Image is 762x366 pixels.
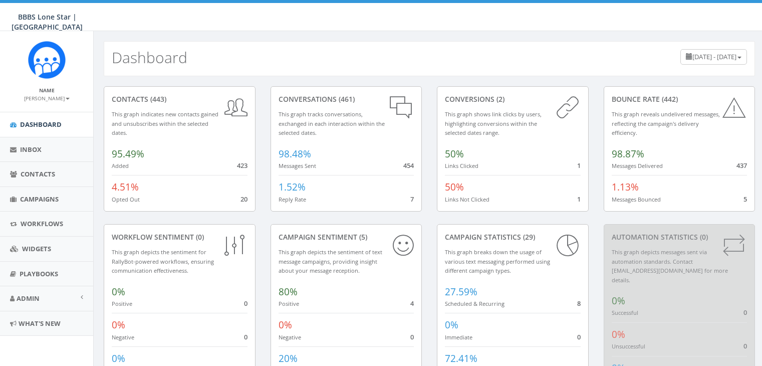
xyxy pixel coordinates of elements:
small: Messages Sent [279,162,316,169]
div: Automation Statistics [612,232,747,242]
span: 0 [743,308,747,317]
span: (2) [494,94,504,104]
div: conversions [445,94,581,104]
span: 0 [410,332,414,341]
span: Playbooks [20,269,58,278]
h2: Dashboard [112,49,187,66]
small: Links Not Clicked [445,196,489,203]
span: 423 [237,161,247,170]
span: 20% [279,352,298,365]
small: Unsuccessful [612,342,645,350]
small: This graph depicts the sentiment for RallyBot-powered workflows, ensuring communication effective... [112,248,214,274]
span: Inbox [20,145,42,154]
span: (461) [337,94,355,104]
div: contacts [112,94,247,104]
span: 0% [112,318,125,331]
img: Rally_Corp_Icon.png [28,41,66,79]
small: This graph indicates new contacts gained and unsubscribes within the selected dates. [112,110,218,136]
small: [PERSON_NAME] [24,95,70,102]
span: 80% [279,285,298,298]
small: Messages Delivered [612,162,663,169]
span: Admin [17,294,40,303]
span: 1 [577,161,581,170]
span: 0% [112,352,125,365]
span: 27.59% [445,285,477,298]
span: 98.48% [279,147,311,160]
span: 1.52% [279,180,306,194]
small: Positive [112,300,132,307]
span: 72.41% [445,352,477,365]
span: (443) [148,94,166,104]
small: Reply Rate [279,196,306,203]
small: Opted Out [112,196,140,203]
small: This graph tracks conversations, exchanged in each interaction within the selected dates. [279,110,385,136]
small: This graph breaks down the usage of various text messaging performed using different campaign types. [445,248,550,274]
a: [PERSON_NAME] [24,93,70,102]
span: Campaigns [20,195,59,204]
span: 1.13% [612,180,639,194]
span: Dashboard [20,120,62,129]
span: What's New [19,319,61,328]
small: Name [39,87,55,94]
span: 4.51% [112,180,139,194]
small: Negative [112,333,134,341]
span: 8 [577,299,581,308]
small: Added [112,162,129,169]
div: Bounce Rate [612,94,747,104]
small: Positive [279,300,299,307]
small: This graph depicts messages sent via automation standards. Contact [EMAIL_ADDRESS][DOMAIN_NAME] f... [612,248,728,284]
span: (0) [194,232,204,242]
span: 0% [112,285,125,298]
span: 50% [445,147,464,160]
div: Campaign Sentiment [279,232,414,242]
span: Workflows [21,219,63,228]
small: Messages Bounced [612,196,661,203]
span: 7 [410,195,414,204]
span: Contacts [21,169,55,178]
span: [DATE] - [DATE] [692,52,736,61]
span: 5 [743,195,747,204]
span: 50% [445,180,464,194]
small: Links Clicked [445,162,478,169]
span: 0 [244,332,247,341]
small: Scheduled & Recurring [445,300,504,307]
span: 0% [612,294,625,307]
span: 0% [612,328,625,341]
small: Successful [612,309,638,316]
div: Campaign Statistics [445,232,581,242]
span: 0% [279,318,292,331]
span: 1 [577,195,581,204]
span: 0 [244,299,247,308]
span: (29) [521,232,535,242]
span: (0) [698,232,708,242]
span: 20 [240,195,247,204]
small: Negative [279,333,301,341]
span: 98.87% [612,147,644,160]
span: 0 [577,332,581,341]
small: This graph reveals undelivered messages, reflecting the campaign's delivery efficiency. [612,110,720,136]
span: (5) [357,232,367,242]
span: Widgets [22,244,51,253]
span: 0 [743,341,747,350]
span: BBBS Lone Star | [GEOGRAPHIC_DATA] [12,12,83,32]
div: Workflow Sentiment [112,232,247,242]
small: This graph depicts the sentiment of text message campaigns, providing insight about your message ... [279,248,382,274]
span: 454 [403,161,414,170]
small: This graph shows link clicks by users, highlighting conversions within the selected dates range. [445,110,542,136]
span: 437 [736,161,747,170]
div: conversations [279,94,414,104]
span: 0% [445,318,458,331]
span: 95.49% [112,147,144,160]
span: (442) [660,94,678,104]
small: Immediate [445,333,472,341]
span: 4 [410,299,414,308]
